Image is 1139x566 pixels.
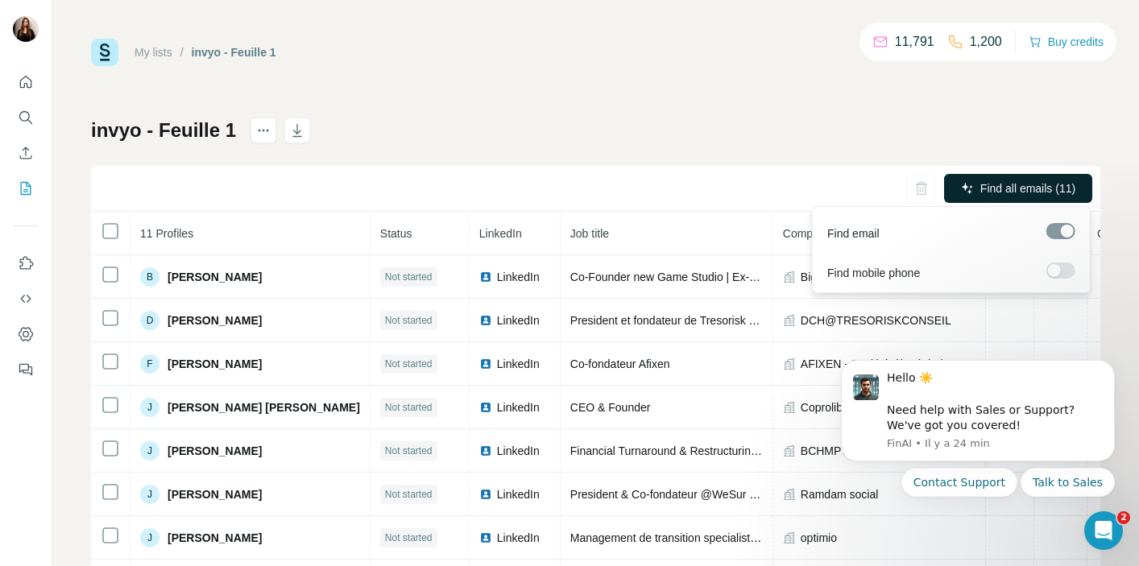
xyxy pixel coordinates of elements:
img: LinkedIn logo [479,488,492,501]
span: [PERSON_NAME] [168,486,262,502]
span: [PERSON_NAME] [PERSON_NAME] [168,399,360,415]
span: Job title [570,227,609,240]
span: Find all emails (11) [980,180,1075,196]
span: CEO & Founder [570,401,651,414]
span: Management de transition specialiste des directions financieres | Fondateur de Optimio [570,531,1005,544]
div: J [140,398,159,417]
button: Feedback [13,355,39,384]
button: Dashboard [13,320,39,349]
span: 11 Profiles [140,227,193,240]
span: Find email [827,225,880,242]
button: Find all emails (11) [944,174,1092,203]
button: Use Surfe API [13,284,39,313]
span: Co-fondateur Afixen [570,357,670,370]
div: J [140,441,159,461]
iframe: Intercom notifications message [817,342,1139,558]
span: DCH@TRESORISKCONSEIL [801,312,951,328]
span: Ramdam social [801,486,878,502]
button: Quick start [13,68,39,97]
img: LinkedIn logo [479,271,492,283]
span: Not started [385,531,433,545]
div: J [140,485,159,504]
span: AFIXEN - Société d'ingénierie [801,356,950,372]
span: Company [783,227,831,240]
img: Avatar [13,16,39,42]
span: Not started [385,400,433,415]
span: BCHMP Advisory [801,443,887,459]
img: LinkedIn logo [479,314,492,327]
span: [PERSON_NAME] [168,356,262,372]
div: J [140,528,159,547]
div: invyo - Feuille 1 [192,44,276,60]
span: LinkedIn [497,443,540,459]
span: LinkedIn [497,530,540,546]
span: [PERSON_NAME] [168,530,262,546]
span: LinkedIn [479,227,522,240]
span: LinkedIn [497,269,540,285]
img: LinkedIn logo [479,444,492,457]
li: / [180,44,184,60]
img: LinkedIn logo [479,401,492,414]
span: 2 [1117,511,1130,524]
p: 1,200 [970,32,1002,52]
h1: invyo - Feuille 1 [91,118,236,143]
span: LinkedIn [497,486,540,502]
span: [PERSON_NAME] [168,443,262,459]
span: President et fondateur de Tresorisk conseil [570,314,784,327]
span: LinkedIn [497,399,540,415]
button: My lists [13,174,39,203]
button: actions [251,118,276,143]
p: 11,791 [895,32,934,52]
button: Enrich CSV [13,138,39,167]
span: Not started [385,487,433,502]
span: LinkedIn [497,356,540,372]
button: Buy credits [1029,31,1104,53]
div: D [140,311,159,330]
span: Not started [385,270,433,284]
div: F [140,354,159,374]
iframe: Intercom live chat [1084,511,1123,550]
span: Not started [385,444,433,458]
span: Find mobile phone [827,265,920,281]
img: LinkedIn logo [479,531,492,544]
span: Status [380,227,412,240]
span: Co-Founder new Game Studio | Ex-CEO of Playrion (acquired by Paradox Interactive) | Business Angel [570,271,1086,283]
span: LinkedIn [497,312,540,328]
img: Surfe Logo [91,39,118,66]
span: Not started [385,313,433,328]
button: Use Surfe on LinkedIn [13,249,39,278]
span: Not started [385,357,433,371]
span: [PERSON_NAME] [168,312,262,328]
span: President & Co-fondateur @WeSur - (ex)CEO & Co-fondateur AGENCE79 - Investor & Advisor [570,488,1043,501]
img: LinkedIn logo [479,357,492,370]
span: Big Time Labs [801,269,872,285]
a: My lists [135,46,172,59]
span: [PERSON_NAME] [168,269,262,285]
div: B [140,267,159,287]
button: Search [13,103,39,132]
span: Coprolib' [801,399,845,415]
span: optimio [801,530,837,546]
